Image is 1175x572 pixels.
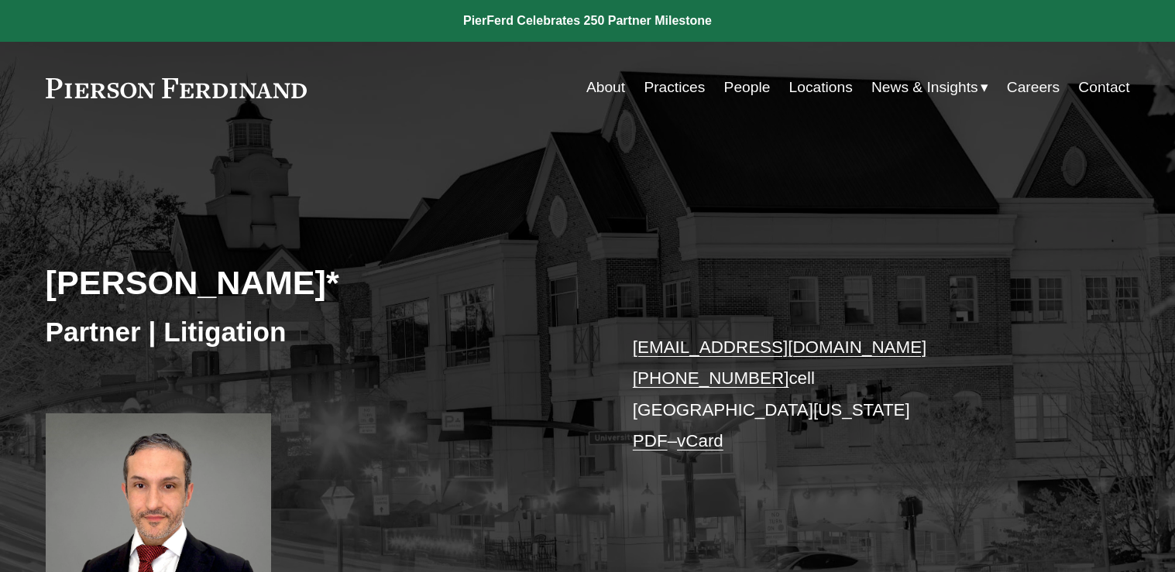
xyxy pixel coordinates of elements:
[871,73,988,102] a: folder dropdown
[586,73,625,102] a: About
[633,337,926,357] a: [EMAIL_ADDRESS][DOMAIN_NAME]
[633,431,668,450] a: PDF
[633,368,789,388] a: [PHONE_NUMBER]
[677,431,723,450] a: vCard
[46,262,588,303] h2: [PERSON_NAME]*
[789,73,853,102] a: Locations
[724,73,771,102] a: People
[1078,73,1129,102] a: Contact
[633,332,1084,457] p: cell [GEOGRAPHIC_DATA][US_STATE] –
[1007,73,1060,102] a: Careers
[644,73,705,102] a: Practices
[871,74,978,101] span: News & Insights
[46,315,588,349] h3: Partner | Litigation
